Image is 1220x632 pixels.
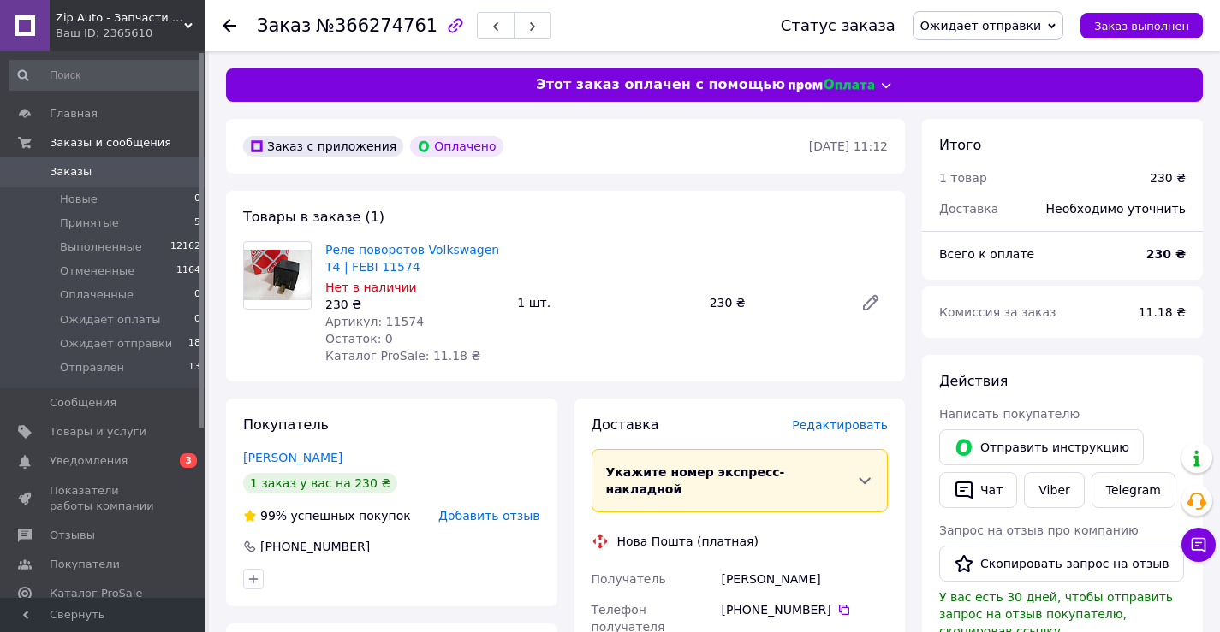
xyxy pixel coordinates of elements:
[60,287,134,303] span: Оплаченные
[792,418,888,432] span: Редактировать
[1036,190,1196,227] div: Необходимо уточнить
[316,15,437,36] span: №366274761
[809,139,888,153] time: [DATE] 11:12
[325,315,424,328] span: Артикул: 11574
[194,312,200,328] span: 0
[50,395,116,411] span: Сообщения
[223,17,236,34] div: Вернуться назад
[854,286,888,320] a: Редактировать
[243,209,384,225] span: Товары в заказе (1)
[194,287,200,303] span: 0
[50,424,146,440] span: Товары и услуги
[243,451,342,464] a: [PERSON_NAME]
[50,164,92,180] span: Заказы
[721,601,888,618] div: [PHONE_NUMBER]
[939,546,1184,582] button: Скопировать запрос на отзыв
[939,373,1008,389] span: Действия
[188,336,200,351] span: 18
[60,336,172,351] span: Ожидает отправки
[410,136,503,157] div: Оплачено
[176,263,200,279] span: 1164
[244,250,311,300] img: Реле поворотов Volkswagen T4 | FEBI 11574
[60,360,124,375] span: Отправлен
[939,472,1017,508] button: Чат
[243,136,403,157] div: Заказ с приложения
[1024,472,1084,508] a: Viber
[56,10,184,26] span: Zip Auto - Запчасти для микроавтобусов
[939,407,1080,421] span: Написать покупателю
[1146,247,1186,261] b: 230 ₴
[781,17,896,34] div: Статус заказа
[536,75,785,95] span: Этот заказ оплачен с помощью
[939,305,1056,319] span: Комиссия за заказ
[180,453,197,468] span: 3
[50,528,95,543] span: Отзывы
[1139,305,1186,319] span: 11.18 ₴
[243,507,411,524] div: успешных покупок
[257,15,311,36] span: Заказ
[592,572,666,586] span: Получатель
[939,202,998,216] span: Доставка
[939,171,987,185] span: 1 товар
[1080,13,1203,38] button: Заказ выполнен
[703,291,847,315] div: 230 ₴
[243,473,397,493] div: 1 заказ у вас на 230 ₴
[510,291,702,315] div: 1 шт.
[1092,472,1175,508] a: Telegram
[60,239,142,255] span: Выполненные
[60,312,161,328] span: Ожидает оплаты
[325,281,417,294] span: Нет в наличии
[50,557,120,572] span: Покупатели
[60,192,98,207] span: Новые
[592,416,659,433] span: Доставка
[194,192,200,207] span: 0
[170,239,200,255] span: 12162
[259,538,372,555] div: [PHONE_NUMBER]
[325,243,499,274] a: Реле поворотов Volkswagen T4 | FEBI 11574
[325,349,480,363] span: Каталог ProSale: 11.18 ₴
[50,483,158,514] span: Показатели работы компании
[939,137,981,153] span: Итого
[50,586,142,601] span: Каталог ProSale
[920,19,1041,32] span: Ожидает отправки
[243,416,329,433] span: Покупатель
[1181,528,1216,562] button: Чат с покупателем
[939,523,1139,537] span: Запрос на отзыв про компанию
[260,509,287,523] span: 99%
[606,465,785,496] span: Укажите номер экспресс-накладной
[438,509,539,523] span: Добавить отзыв
[1094,20,1189,32] span: Заказ выполнен
[939,429,1144,465] button: Отправить инструкцию
[56,26,205,41] div: Ваш ID: 2365610
[613,533,763,550] div: Нова Пошта (платная)
[194,216,200,231] span: 5
[50,135,171,151] span: Заказы и сообщения
[1150,169,1186,186] div: 230 ₴
[50,106,98,121] span: Главная
[325,296,503,313] div: 230 ₴
[60,263,134,279] span: Отмененные
[9,60,202,91] input: Поиск
[939,247,1034,261] span: Всего к оплате
[60,216,119,231] span: Принятые
[717,564,891,594] div: [PERSON_NAME]
[50,453,128,469] span: Уведомления
[188,360,200,375] span: 13
[325,332,393,346] span: Остаток: 0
